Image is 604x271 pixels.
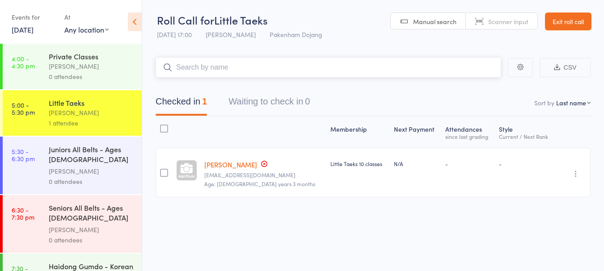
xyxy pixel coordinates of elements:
a: [PERSON_NAME] [204,160,257,169]
div: Style [495,120,556,144]
div: Next Payment [390,120,442,144]
small: hemaser@hotmail.com [204,172,324,178]
button: Checked in1 [156,92,207,116]
div: 1 [202,96,207,106]
div: - [445,160,492,167]
div: Private Classes [49,51,134,61]
div: Atten­dances [442,120,495,144]
span: [DATE] 17:00 [157,30,192,39]
div: [PERSON_NAME] [49,166,134,176]
time: 6:30 - 7:30 pm [12,206,34,221]
span: Little Taeks [214,13,268,27]
button: CSV [540,58,591,77]
div: Juniors All Belts - Ages [DEMOGRAPHIC_DATA] yrs [49,144,134,166]
div: 1 attendee [49,118,134,128]
div: 0 [305,96,310,106]
input: Search by name [156,57,501,78]
div: 0 attendees [49,176,134,187]
span: Roll Call for [157,13,214,27]
div: Membership [327,120,390,144]
time: 4:00 - 4:30 pm [12,55,35,69]
div: At [64,10,109,25]
time: 5:00 - 5:30 pm [12,101,35,116]
div: since last grading [445,133,492,139]
div: 0 attendees [49,71,134,82]
span: Pakenham Dojang [270,30,322,39]
div: - [499,160,552,167]
div: Last name [556,98,586,107]
div: Events for [12,10,55,25]
span: Scanner input [488,17,528,26]
time: 5:30 - 6:30 pm [12,148,35,162]
label: Sort by [534,98,554,107]
a: [DATE] [12,25,34,34]
div: N/A [394,160,438,167]
span: [PERSON_NAME] [206,30,256,39]
div: Little Taeks 10 classes [330,160,386,167]
div: Little Taeks [49,98,134,108]
a: 5:30 -6:30 pmJuniors All Belts - Ages [DEMOGRAPHIC_DATA] yrs[PERSON_NAME]0 attendees [3,137,142,194]
div: 0 attendees [49,235,134,245]
a: 5:00 -5:30 pmLittle Taeks[PERSON_NAME]1 attendee [3,90,142,136]
div: Seniors All Belts - Ages [DEMOGRAPHIC_DATA] and up [49,203,134,225]
span: Age: [DEMOGRAPHIC_DATA] years 3 months [204,180,315,188]
a: Exit roll call [545,13,591,30]
a: 6:30 -7:30 pmSeniors All Belts - Ages [DEMOGRAPHIC_DATA] and up[PERSON_NAME]0 attendees [3,195,142,253]
div: Any location [64,25,109,34]
div: [PERSON_NAME] [49,225,134,235]
div: [PERSON_NAME] [49,108,134,118]
div: [PERSON_NAME] [49,61,134,71]
span: Manual search [413,17,456,26]
button: Waiting to check in0 [228,92,310,116]
div: Current / Next Rank [499,133,552,139]
a: 4:00 -4:30 pmPrivate Classes[PERSON_NAME]0 attendees [3,44,142,89]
